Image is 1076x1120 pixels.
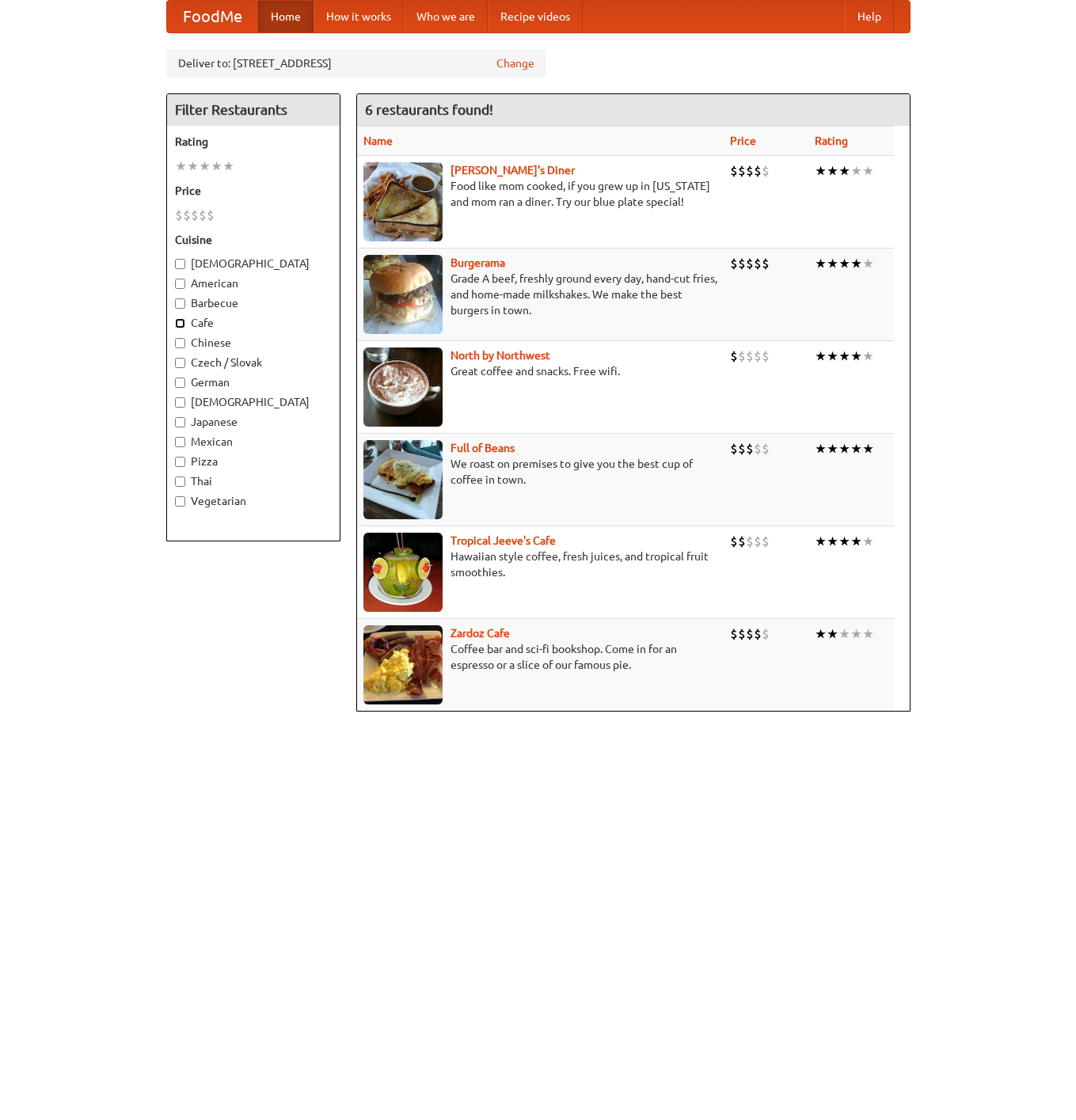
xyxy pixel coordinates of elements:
[815,347,827,365] li: ★
[175,437,185,447] input: Mexican
[175,355,332,370] label: Czech / Slovak
[363,641,717,673] p: Coffee bar and sci-fi bookshop. Come in for an espresso or a slice of our famous pie.
[175,454,332,469] label: Pizza
[175,318,185,328] input: Cafe
[183,207,191,224] li: $
[175,476,185,487] input: Thai
[754,625,762,643] li: $
[365,102,493,117] ng-pluralize: 6 restaurants found!
[363,135,393,147] a: Name
[314,1,404,32] a: How it works
[827,625,838,643] li: ★
[762,440,770,457] li: $
[862,440,874,457] li: ★
[762,533,770,550] li: $
[738,440,746,457] li: $
[730,135,756,147] a: Price
[167,94,340,126] h4: Filter Restaurants
[175,338,185,348] input: Chinese
[222,158,234,175] li: ★
[746,533,754,550] li: $
[488,1,583,32] a: Recipe videos
[207,207,215,224] li: $
[175,315,332,331] label: Cafe
[815,135,848,147] a: Rating
[762,255,770,272] li: $
[838,162,850,180] li: ★
[175,298,185,309] input: Barbecue
[746,255,754,272] li: $
[175,335,332,351] label: Chinese
[850,533,862,550] li: ★
[730,347,738,365] li: $
[175,183,332,199] h5: Price
[175,275,332,291] label: American
[187,158,199,175] li: ★
[838,440,850,457] li: ★
[175,414,332,430] label: Japanese
[175,397,185,408] input: [DEMOGRAPHIC_DATA]
[754,347,762,365] li: $
[166,49,546,78] div: Deliver to: [STREET_ADDRESS]
[754,533,762,550] li: $
[175,232,332,248] h5: Cuisine
[746,162,754,180] li: $
[199,207,207,224] li: $
[404,1,488,32] a: Who we are
[738,162,746,180] li: $
[175,457,185,467] input: Pizza
[838,533,850,550] li: ★
[762,162,770,180] li: $
[451,627,510,640] a: Zardoz Cafe
[175,417,185,427] input: Japanese
[862,162,874,180] li: ★
[762,347,770,365] li: $
[746,440,754,457] li: $
[363,363,717,379] p: Great coffee and snacks. Free wifi.
[175,493,332,509] label: Vegetarian
[730,440,738,457] li: $
[191,207,199,224] li: $
[363,456,717,488] p: We roast on premises to give you the best cup of coffee in town.
[451,164,575,177] a: [PERSON_NAME]'s Diner
[451,534,556,547] a: Tropical Jeeve's Cafe
[862,347,874,365] li: ★
[175,207,183,224] li: $
[850,255,862,272] li: ★
[451,442,515,454] a: Full of Beans
[175,358,185,368] input: Czech / Slovak
[451,349,550,362] a: North by Northwest
[754,440,762,457] li: $
[730,162,738,180] li: $
[175,496,185,507] input: Vegetarian
[730,625,738,643] li: $
[815,625,827,643] li: ★
[815,255,827,272] li: ★
[827,162,838,180] li: ★
[211,158,222,175] li: ★
[175,256,332,271] label: [DEMOGRAPHIC_DATA]
[827,440,838,457] li: ★
[850,162,862,180] li: ★
[746,347,754,365] li: $
[496,55,534,71] a: Change
[815,440,827,457] li: ★
[363,549,717,580] p: Hawaiian style coffee, fresh juices, and tropical fruit smoothies.
[738,533,746,550] li: $
[827,255,838,272] li: ★
[730,533,738,550] li: $
[175,394,332,410] label: [DEMOGRAPHIC_DATA]
[738,347,746,365] li: $
[850,347,862,365] li: ★
[363,533,443,612] img: jeeves.jpg
[175,279,185,289] input: American
[746,625,754,643] li: $
[845,1,894,32] a: Help
[175,134,332,150] h5: Rating
[363,162,443,241] img: sallys.jpg
[738,625,746,643] li: $
[258,1,314,32] a: Home
[199,158,211,175] li: ★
